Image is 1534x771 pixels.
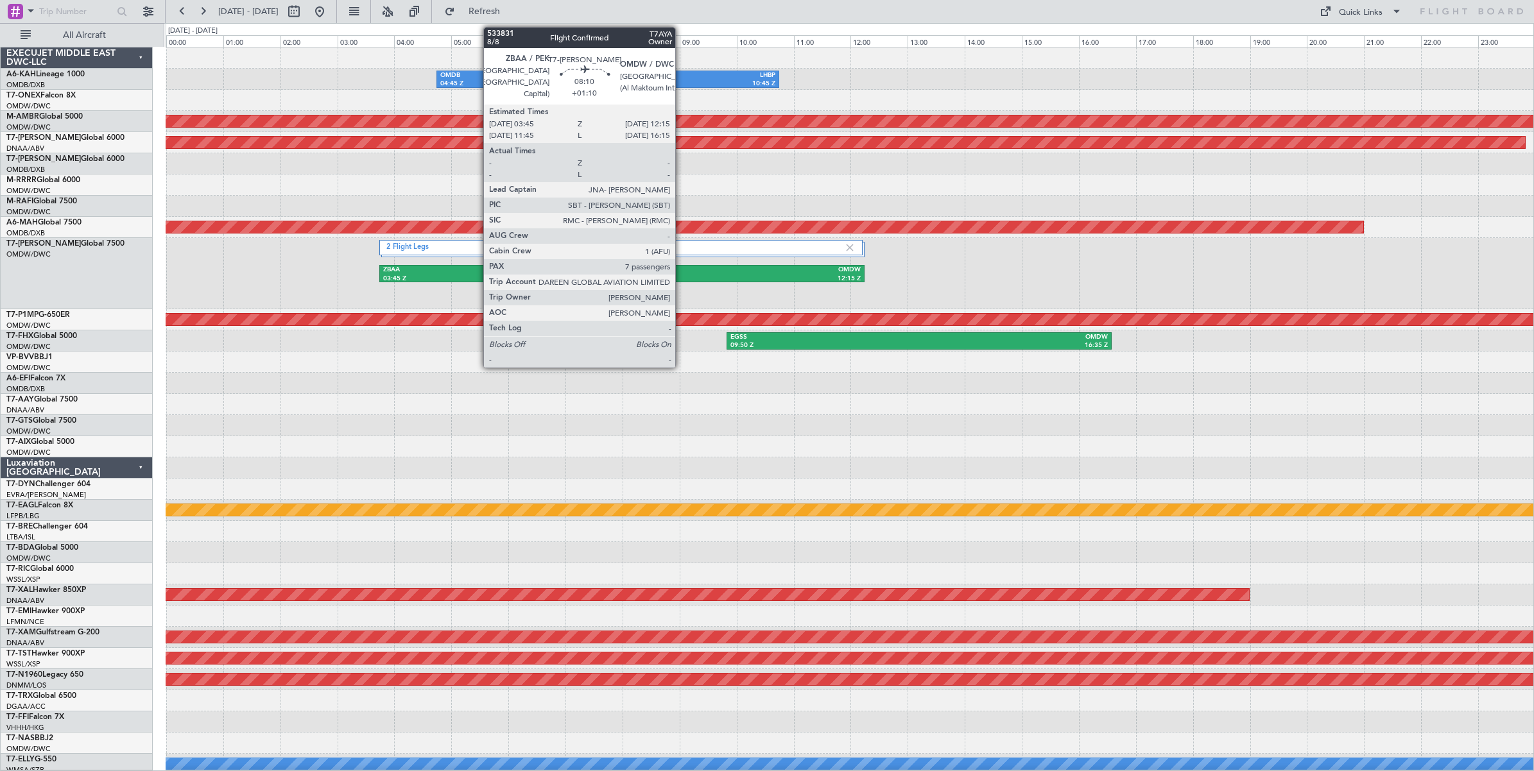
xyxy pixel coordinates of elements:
[6,565,30,573] span: T7-RIC
[730,341,919,350] div: 09:50 Z
[546,289,590,298] div: ZBAA
[6,134,125,142] a: T7-[PERSON_NAME]Global 6000
[6,71,85,78] a: A6-KAHLineage 1000
[6,650,85,657] a: T7-TSTHawker 900XP
[6,629,36,636] span: T7-XAM
[438,1,515,22] button: Refresh
[1421,35,1478,47] div: 22:00
[6,554,51,563] a: OMDW/DWC
[6,523,33,530] span: T7-BRE
[6,734,35,742] span: T7-NAS
[386,242,844,253] label: 2 Flight Legs
[1339,6,1383,19] div: Quick Links
[6,144,44,153] a: DNAA/ABV
[6,659,40,669] a: WSSL/XSP
[6,353,53,361] a: VP-BVVBBJ1
[383,266,622,275] div: ZBAA
[6,375,30,382] span: A6-EFI
[6,617,44,627] a: LFMN/NCE
[6,228,45,238] a: OMDB/DXB
[6,219,82,226] a: A6-MAHGlobal 7500
[6,250,51,259] a: OMDW/DWC
[6,671,83,679] a: T7-N1960Legacy 650
[6,756,56,763] a: T7-ELLYG-550
[6,113,83,121] a: M-AMBRGlobal 5000
[730,333,919,342] div: EGSS
[965,35,1022,47] div: 14:00
[508,35,565,47] div: 06:00
[6,586,33,594] span: T7-XAL
[6,176,80,184] a: M-RRRRGlobal 6000
[1022,35,1079,47] div: 15:00
[502,289,546,298] div: RKSI
[6,650,31,657] span: T7-TST
[6,607,31,615] span: T7-EMI
[383,275,622,284] div: 03:45 Z
[6,92,76,99] a: T7-ONEXFalcon 8X
[218,6,279,17] span: [DATE] - [DATE]
[844,242,856,253] img: gray-close.svg
[440,80,608,89] div: 04:45 Z
[6,311,39,319] span: T7-P1MP
[908,35,965,47] div: 13:00
[1136,35,1193,47] div: 17:00
[6,565,74,573] a: T7-RICGlobal 6000
[6,207,51,217] a: OMDW/DWC
[6,502,38,509] span: T7-EAGL
[6,427,51,436] a: OMDW/DWC
[680,35,737,47] div: 09:00
[1079,35,1136,47] div: 16:00
[6,417,76,425] a: T7-GTSGlobal 7500
[1313,1,1408,22] button: Quick Links
[6,396,78,403] a: T7-AAYGlobal 7500
[6,405,44,415] a: DNAA/ABV
[280,35,338,47] div: 02:00
[6,596,44,606] a: DNAA/ABV
[502,298,546,307] div: 05:50 Z
[1193,35,1250,47] div: 18:00
[6,723,44,733] a: VHHH/HKG
[6,396,34,403] span: T7-AAY
[794,35,851,47] div: 11:00
[440,71,608,80] div: OMDB
[39,2,113,21] input: Trip Number
[6,384,45,394] a: OMDB/DXB
[6,629,99,636] a: T7-XAMGulfstream G-200
[6,692,33,700] span: T7-TRX
[6,575,40,584] a: WSSL/XSP
[1307,35,1364,47] div: 20:00
[919,333,1108,342] div: OMDW
[6,756,35,763] span: T7-ELLY
[6,342,51,352] a: OMDW/DWC
[6,532,35,542] a: LTBA/ISL
[168,26,218,37] div: [DATE] - [DATE]
[6,332,77,340] a: T7-FHXGlobal 5000
[6,671,42,679] span: T7-N1960
[6,165,45,174] a: OMDB/DXB
[6,123,51,132] a: OMDW/DWC
[6,353,34,361] span: VP-BVV
[6,71,36,78] span: A6-KAH
[6,490,86,500] a: EVRA/[PERSON_NAME]
[6,480,35,488] span: T7-DYN
[6,502,73,509] a: T7-EAGLFalcon 8X
[1250,35,1307,47] div: 19:00
[6,155,125,163] a: T7-[PERSON_NAME]Global 6000
[6,332,33,340] span: T7-FHX
[850,35,908,47] div: 12:00
[623,35,680,47] div: 08:00
[6,480,90,488] a: T7-DYNChallenger 604
[1364,35,1421,47] div: 21:00
[6,176,37,184] span: M-RRRR
[6,438,74,446] a: T7-AIXGlobal 5000
[6,511,40,521] a: LFPB/LBG
[622,266,861,275] div: OMDW
[458,7,512,16] span: Refresh
[6,544,35,552] span: T7-BDA
[6,321,51,330] a: OMDW/DWC
[6,607,85,615] a: T7-EMIHawker 900XP
[6,92,40,99] span: T7-ONEX
[6,198,77,205] a: M-RAFIGlobal 7500
[565,35,623,47] div: 07:00
[6,638,44,648] a: DNAA/ABV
